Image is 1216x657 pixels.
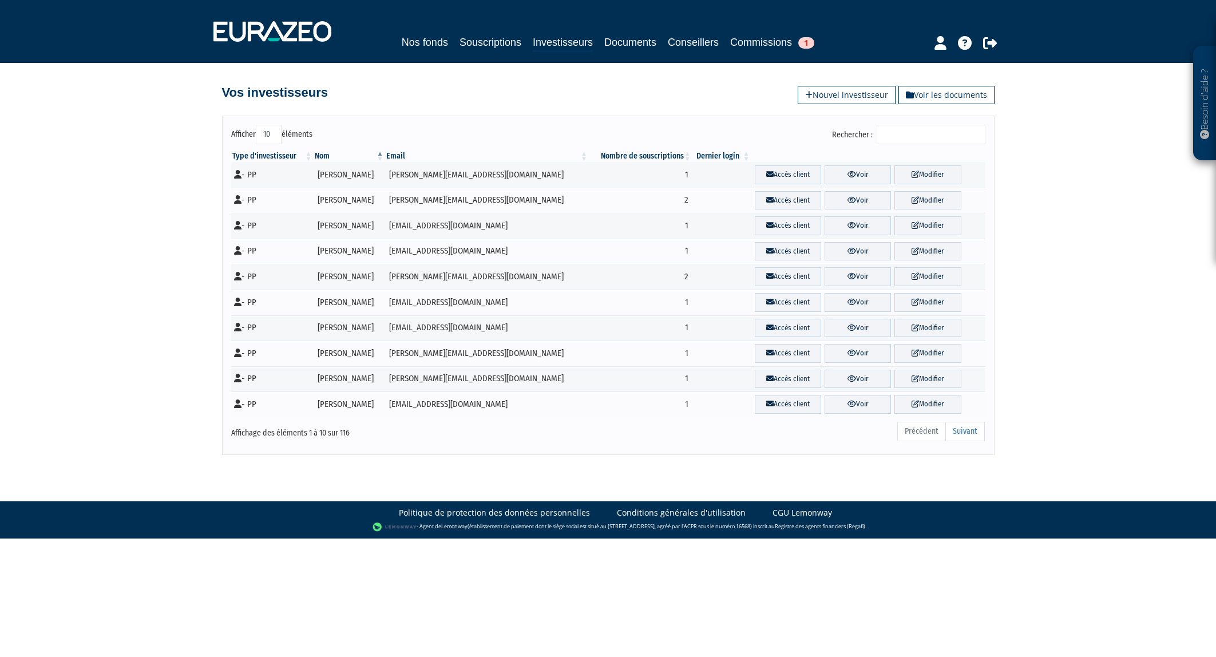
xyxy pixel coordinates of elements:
[894,191,961,210] a: Modifier
[755,165,821,184] a: Accès client
[314,290,385,315] td: [PERSON_NAME]
[385,213,589,239] td: [EMAIL_ADDRESS][DOMAIN_NAME]
[314,239,385,264] td: [PERSON_NAME]
[231,264,314,290] td: - PP
[213,21,331,42] img: 1732889491-logotype_eurazeo_blanc_rvb.png
[399,507,590,519] a: Politique de protection des données personnelles
[825,344,891,363] a: Voir
[385,366,589,392] td: [PERSON_NAME][EMAIL_ADDRESS][DOMAIN_NAME]
[617,507,746,519] a: Conditions générales d'utilisation
[314,315,385,341] td: [PERSON_NAME]
[825,216,891,235] a: Voir
[832,125,985,144] label: Rechercher :
[825,165,891,184] a: Voir
[589,290,692,315] td: 1
[231,213,314,239] td: - PP
[877,125,985,144] input: Rechercher :
[314,213,385,239] td: [PERSON_NAME]
[441,523,468,530] a: Lemonway
[751,151,985,162] th: &nbsp;
[589,315,692,341] td: 1
[385,151,589,162] th: Email : activer pour trier la colonne par ordre croissant
[825,319,891,338] a: Voir
[256,125,282,144] select: Afficheréléments
[314,151,385,162] th: Nom : activer pour trier la colonne par ordre d&eacute;croissant
[894,216,961,235] a: Modifier
[825,370,891,389] a: Voir
[231,290,314,315] td: - PP
[894,370,961,389] a: Modifier
[314,366,385,392] td: [PERSON_NAME]
[894,395,961,414] a: Modifier
[755,267,821,286] a: Accès client
[589,151,692,162] th: Nombre de souscriptions : activer pour trier la colonne par ordre croissant
[755,191,821,210] a: Accès client
[825,267,891,286] a: Voir
[589,264,692,290] td: 2
[589,188,692,213] td: 2
[755,216,821,235] a: Accès client
[668,34,719,50] a: Conseillers
[231,125,312,144] label: Afficher éléments
[231,341,314,366] td: - PP
[755,293,821,312] a: Accès client
[385,341,589,366] td: [PERSON_NAME][EMAIL_ADDRESS][DOMAIN_NAME]
[1198,52,1211,155] p: Besoin d'aide ?
[755,370,821,389] a: Accès client
[314,391,385,417] td: [PERSON_NAME]
[945,422,985,441] a: Suivant
[773,507,832,519] a: CGU Lemonway
[589,366,692,392] td: 1
[825,242,891,261] a: Voir
[385,239,589,264] td: [EMAIL_ADDRESS][DOMAIN_NAME]
[730,34,814,50] a: Commissions1
[314,162,385,188] td: [PERSON_NAME]
[231,162,314,188] td: - PP
[589,239,692,264] td: 1
[589,213,692,239] td: 1
[894,242,961,261] a: Modifier
[385,290,589,315] td: [EMAIL_ADDRESS][DOMAIN_NAME]
[589,162,692,188] td: 1
[314,264,385,290] td: [PERSON_NAME]
[231,188,314,213] td: - PP
[798,86,896,104] a: Nouvel investisseur
[402,34,448,50] a: Nos fonds
[385,391,589,417] td: [EMAIL_ADDRESS][DOMAIN_NAME]
[385,188,589,213] td: [PERSON_NAME][EMAIL_ADDRESS][DOMAIN_NAME]
[231,151,314,162] th: Type d'investisseur : activer pour trier la colonne par ordre croissant
[231,421,536,439] div: Affichage des éléments 1 à 10 sur 116
[314,341,385,366] td: [PERSON_NAME]
[314,188,385,213] td: [PERSON_NAME]
[825,191,891,210] a: Voir
[755,242,821,261] a: Accès client
[231,239,314,264] td: - PP
[604,34,656,50] a: Documents
[894,319,961,338] a: Modifier
[589,341,692,366] td: 1
[231,366,314,392] td: - PP
[825,395,891,414] a: Voir
[373,521,417,533] img: logo-lemonway.png
[894,165,961,184] a: Modifier
[460,34,521,50] a: Souscriptions
[894,344,961,363] a: Modifier
[385,162,589,188] td: [PERSON_NAME][EMAIL_ADDRESS][DOMAIN_NAME]
[898,86,995,104] a: Voir les documents
[692,151,751,162] th: Dernier login : activer pour trier la colonne par ordre croissant
[385,264,589,290] td: [PERSON_NAME][EMAIL_ADDRESS][DOMAIN_NAME]
[231,315,314,341] td: - PP
[755,395,821,414] a: Accès client
[825,293,891,312] a: Voir
[894,267,961,286] a: Modifier
[533,34,593,52] a: Investisseurs
[755,319,821,338] a: Accès client
[894,293,961,312] a: Modifier
[11,521,1205,533] div: - Agent de (établissement de paiement dont le siège social est situé au [STREET_ADDRESS], agréé p...
[222,86,328,100] h4: Vos investisseurs
[589,391,692,417] td: 1
[231,391,314,417] td: - PP
[775,523,865,530] a: Registre des agents financiers (Regafi)
[385,315,589,341] td: [EMAIL_ADDRESS][DOMAIN_NAME]
[755,344,821,363] a: Accès client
